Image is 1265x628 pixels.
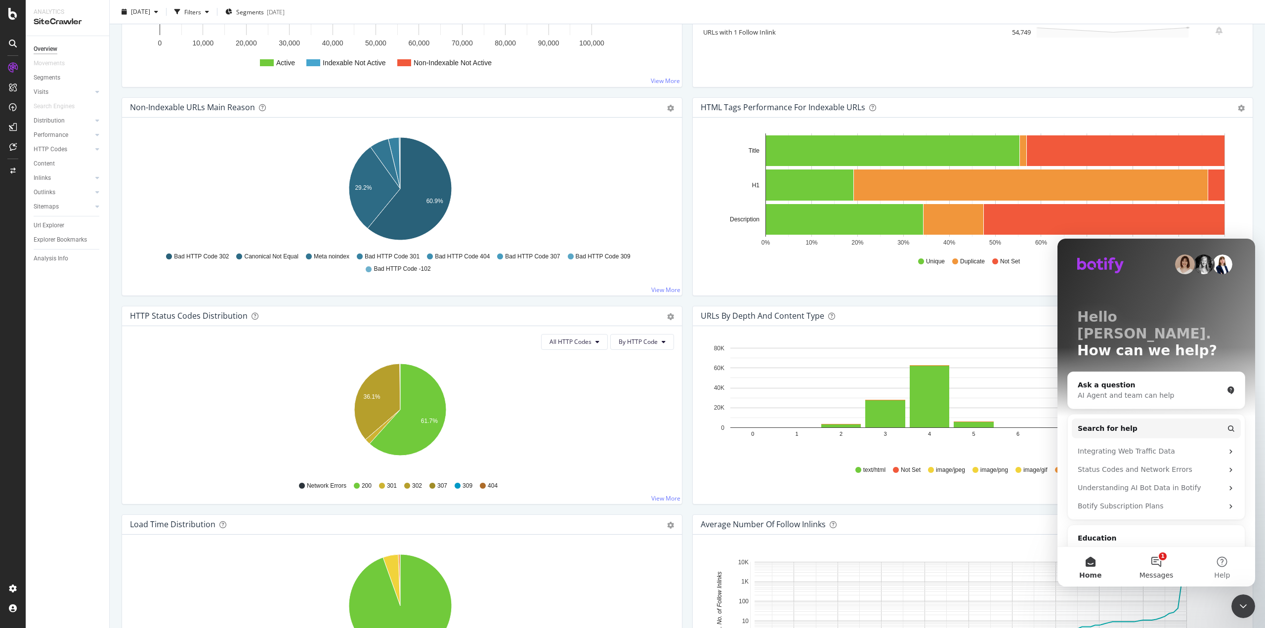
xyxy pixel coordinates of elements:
[538,39,559,47] text: 90,000
[322,39,343,47] text: 40,000
[323,59,386,67] text: Indexable Not Active
[130,519,215,529] div: Load Time Distribution
[4,4,144,13] p: Analytics Inspector 1.7.0
[667,313,674,320] div: gear
[840,431,843,437] text: 2
[1057,239,1255,586] iframe: Intercom live chat
[1216,27,1223,35] div: bell-plus
[651,286,680,294] a: View More
[901,466,921,474] span: Not Set
[34,220,102,231] a: Url Explorer
[34,58,65,69] div: Movements
[452,39,473,47] text: 70,000
[421,418,438,424] text: 61.7%
[749,147,760,154] text: Title
[651,77,680,85] a: View More
[1035,239,1047,246] text: 60%
[796,431,799,437] text: 1
[174,252,229,261] span: Bad HTTP Code 302
[34,235,87,245] div: Explorer Bookmarks
[936,466,965,474] span: image/jpeg
[34,130,92,140] a: Performance
[34,101,84,112] a: Search Engines
[236,7,264,16] span: Segments
[549,337,591,346] span: All HTTP Codes
[34,73,60,83] div: Segments
[495,39,516,47] text: 80,000
[276,59,295,67] text: Active
[1000,257,1020,266] span: Not Set
[355,184,372,191] text: 29.2%
[435,252,490,261] span: Bad HTTP Code 404
[505,252,560,261] span: Bad HTTP Code 307
[714,384,724,391] text: 40K
[267,7,285,16] div: [DATE]
[463,482,472,490] span: 309
[412,482,422,490] span: 302
[34,101,75,112] div: Search Engines
[714,345,724,352] text: 80K
[714,404,724,411] text: 20K
[34,202,59,212] div: Sitemaps
[752,182,760,189] text: H1
[192,39,213,47] text: 10,000
[34,8,101,16] div: Analytics
[34,44,102,54] a: Overview
[989,239,1001,246] text: 50%
[170,4,213,20] button: Filters
[1023,466,1048,474] span: image/gif
[721,424,724,431] text: 0
[118,4,162,20] button: [DATE]
[374,265,430,273] span: Bad HTTP Code -102
[34,187,92,198] a: Outlinks
[34,116,65,126] div: Distribution
[928,431,931,437] text: 4
[184,7,201,16] div: Filters
[741,578,749,585] text: 1K
[34,173,51,183] div: Inlinks
[488,482,498,490] span: 404
[897,239,909,246] text: 30%
[34,187,55,198] div: Outlinks
[34,159,55,169] div: Content
[244,252,298,261] span: Canonical Not Equal
[651,494,680,502] a: View More
[130,133,671,248] svg: A chart.
[701,133,1241,248] svg: A chart.
[4,55,60,64] a: Enable Validation
[619,337,658,346] span: By HTTP Code
[34,116,92,126] a: Distribution
[926,257,945,266] span: Unique
[130,102,255,112] div: Non-Indexable URLs Main Reason
[805,239,817,246] text: 10%
[34,220,64,231] div: Url Explorer
[34,253,102,264] a: Analysis Info
[960,257,985,266] span: Duplicate
[279,39,300,47] text: 30,000
[130,358,671,472] svg: A chart.
[851,239,863,246] text: 20%
[365,39,386,47] text: 50,000
[703,28,776,37] a: URLs with 1 Follow Inlink
[131,7,150,16] span: 2025 Aug. 6th
[701,342,1241,457] svg: A chart.
[1231,594,1255,618] iframe: Intercom live chat
[579,39,604,47] text: 100,000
